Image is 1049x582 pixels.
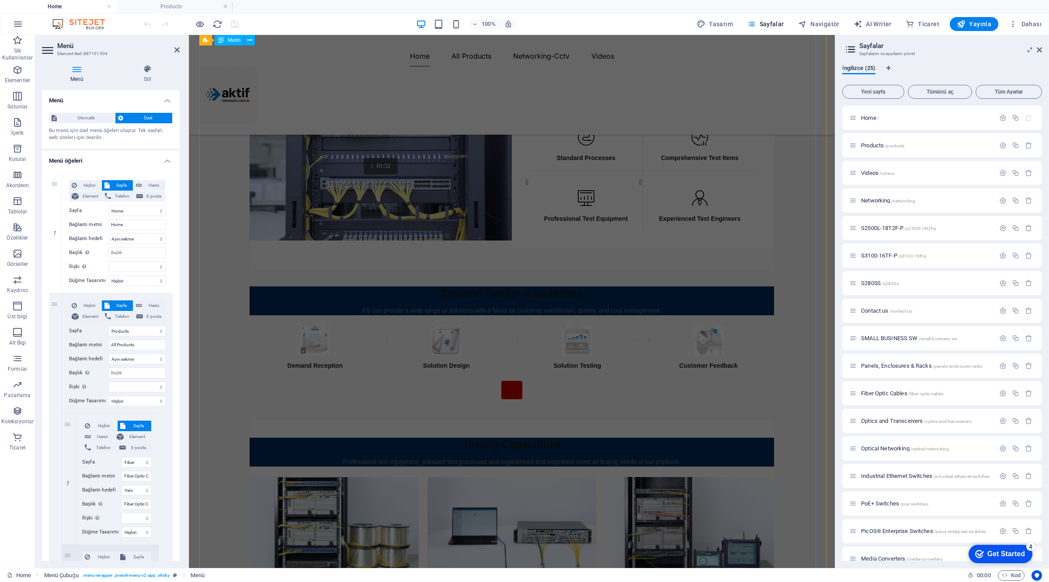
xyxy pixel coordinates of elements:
span: /panels-enclosures-racks [933,364,982,369]
div: S2500L-18T2F-P/s2500l-18t2f-p [858,225,995,231]
span: Sayfa [128,552,149,562]
button: Hiçbiri [69,180,101,191]
span: Kod [1002,570,1021,581]
div: PoE+ Switches/poe-switches [858,501,995,506]
label: Başlık [82,499,122,509]
h4: Menü [42,90,180,106]
span: /media-converters [906,557,942,561]
button: Sayfalar [743,17,788,31]
p: Koleksiyonlar [1,418,34,425]
span: Otomatik [59,113,112,123]
div: Get Started 4 items remaining, 20% complete [7,4,71,23]
span: /poe-switches [900,502,928,506]
div: Ayarlar [999,362,1007,369]
span: /s2500l-18t2f-p [904,226,936,231]
button: Sayfa [118,421,151,431]
button: Hiçbiri [82,421,117,431]
div: Çoğalt [1012,527,1019,535]
h3: Sayfalarını ve ayarlarını yönet [859,50,1025,58]
div: Optics and Transceivers/optics-and-transceivers [858,418,995,424]
div: Ayarlar [999,169,1007,177]
span: Tümünü aç [912,89,969,94]
span: /s2805s [882,281,899,286]
span: / [877,116,879,121]
span: Sayfayı açmak için tıkla [861,170,894,176]
div: Ayarlar [999,390,1007,397]
span: /videos [879,171,894,176]
nav: breadcrumb [44,570,205,581]
span: Tasarım [697,20,733,28]
input: Başlık [122,499,152,509]
div: Çoğalt [1012,279,1019,287]
button: Harici [133,300,165,311]
div: Sil [1025,417,1032,425]
div: Çoğalt [1012,335,1019,342]
button: Sayfa [102,300,133,311]
em: 1 [61,480,74,487]
div: Ayarlar [999,197,1007,204]
em: 1 [48,230,61,237]
div: Ayarlar [999,527,1007,535]
button: Hiçbiri [82,552,117,562]
span: Sayfalar [747,20,784,28]
span: Sayfa [112,300,130,311]
span: /industrial-ethernet-switches [933,474,990,479]
span: Sayfayı açmak için tıkla [861,528,986,534]
div: Media Converters/media-converters [858,556,995,561]
div: Home/ [858,115,995,121]
div: Çoğalt [1012,445,1019,452]
button: AI Writer [850,17,895,31]
button: Navigatör [795,17,843,31]
div: Industrial Ethernet Switches/industrial-ethernet-switches [858,473,995,479]
span: Dahası [1009,20,1042,28]
div: Ayarlar [999,445,1007,452]
input: Bağlantı metni... [108,220,166,230]
button: Element [69,311,102,322]
div: Başlangıç sayfası silinemez [1025,114,1032,122]
p: Görseller [7,261,28,268]
span: Harici [145,180,163,191]
div: Ayarlar [999,500,1007,507]
p: Ticaret [9,444,26,451]
div: Sil [1025,252,1032,259]
span: Optical Networking [861,445,949,452]
div: Sil [1025,307,1032,314]
button: 100% [469,19,500,29]
div: Bu menü için özel menü öğeleri oluştur. Tek sayfalı web siteleri için önerilir. [49,127,173,142]
span: /networking [891,199,916,203]
span: /fiber-optic-cables [908,391,944,396]
label: İlişki [69,382,108,392]
label: Bağlantı hedefi [69,233,108,244]
span: Özel [126,113,170,123]
button: Ön izleme modundan çıkıp düzenlemeye devam etmek için buraya tıklayın [195,19,205,29]
span: : [983,572,984,579]
h4: Stil [115,65,180,83]
label: Sayfa [82,457,122,467]
div: Sil [1025,390,1032,397]
h4: Menü öğeleri [42,150,180,166]
span: Harici [94,432,111,442]
p: Özellikler [7,234,28,241]
span: Hiçbiri [80,300,99,311]
button: E-posta [134,311,165,322]
p: Kaydırıcı [7,287,28,294]
span: Telefon [114,191,130,202]
div: Sil [1025,472,1032,480]
label: Sayfa [69,326,108,336]
label: Düğme Tasarımı [82,527,122,537]
div: Çoğalt [1012,307,1019,314]
span: S3100-16TF-P [861,252,926,259]
button: Hiçbiri [69,300,101,311]
label: Bağlantı hedefi [82,485,122,495]
button: Yayınla [950,17,998,31]
input: Bağlantı metni... [108,340,166,350]
span: AI Writer [854,20,892,28]
div: Ayarlar [999,472,1007,480]
span: Harici [145,300,163,311]
div: Sil [1025,500,1032,507]
div: Çoğalt [1012,114,1019,122]
div: 4 [65,2,73,10]
div: Sil [1025,445,1032,452]
label: Sayfa [69,206,108,216]
span: E-posta [146,311,163,322]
